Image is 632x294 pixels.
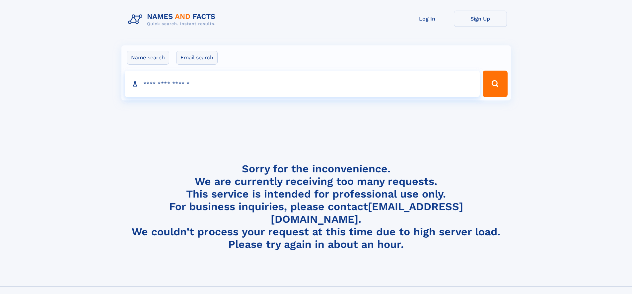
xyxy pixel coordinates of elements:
[483,71,507,97] button: Search Button
[125,162,507,251] h4: Sorry for the inconvenience. We are currently receiving too many requests. This service is intend...
[176,51,218,65] label: Email search
[454,11,507,27] a: Sign Up
[125,11,221,29] img: Logo Names and Facts
[271,200,463,225] a: [EMAIL_ADDRESS][DOMAIN_NAME]
[127,51,169,65] label: Name search
[401,11,454,27] a: Log In
[125,71,480,97] input: search input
